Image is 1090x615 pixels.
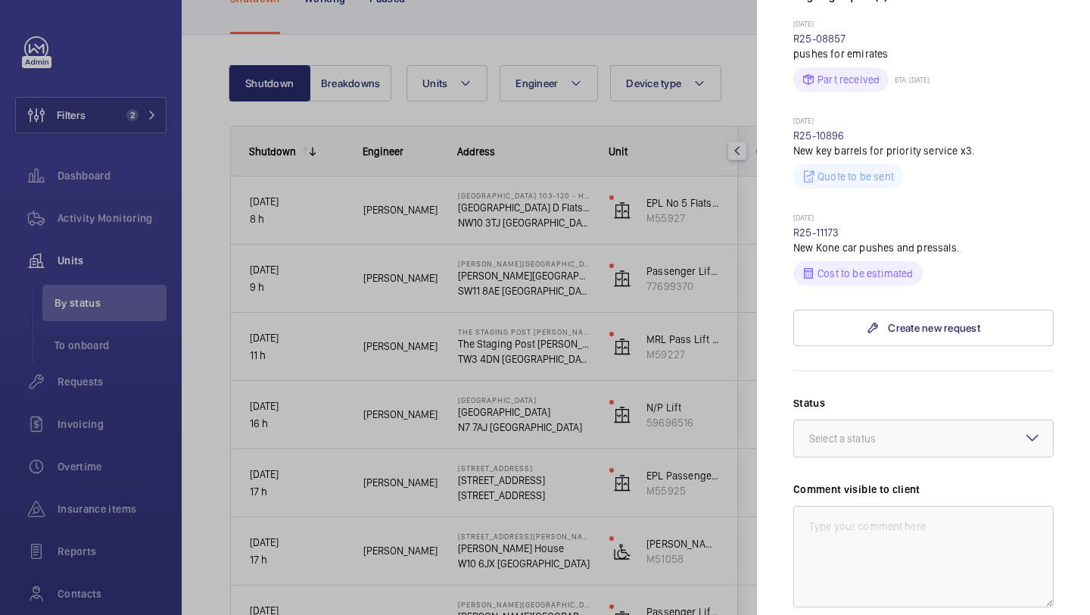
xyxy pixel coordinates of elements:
[793,19,1054,31] p: [DATE]
[817,266,914,281] p: Cost to be estimated
[793,33,846,45] a: R25-08857
[809,431,914,446] div: Select a status
[817,72,880,87] p: Part received
[793,310,1054,346] a: Create new request
[793,130,845,142] a: R25-10896
[793,226,839,239] a: R25-11173
[793,143,1054,158] p: New key barrels for priority service x3.
[889,75,930,84] p: ETA: [DATE]
[793,213,1054,225] p: [DATE]
[793,395,1054,411] label: Status
[793,240,1054,255] p: New Kone car pushes and pressals.
[793,46,1054,61] p: pushes for emirates
[793,116,1054,128] p: [DATE]
[793,482,1054,497] label: Comment visible to client
[817,169,894,184] p: Quote to be sent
